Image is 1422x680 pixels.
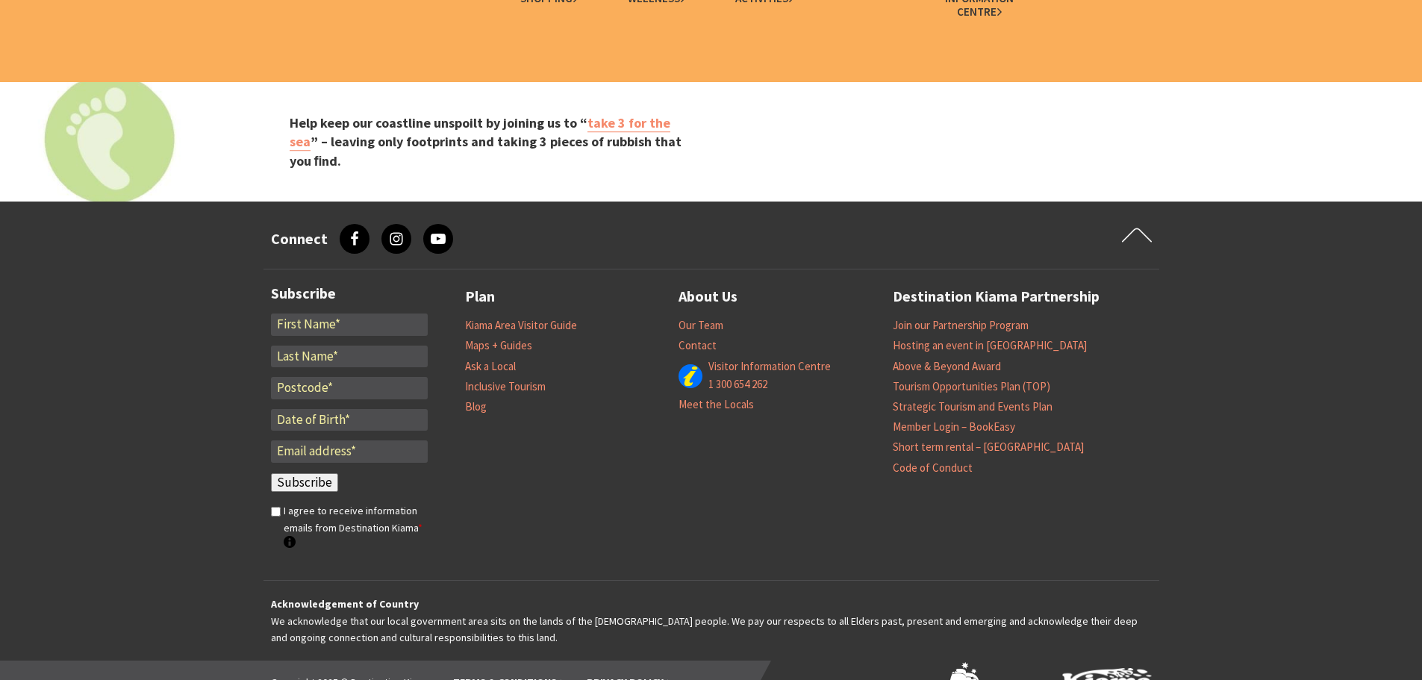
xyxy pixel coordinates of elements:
[893,419,1015,434] a: Member Login – BookEasy
[893,318,1029,333] a: Join our Partnership Program
[271,377,428,399] input: Postcode*
[679,284,737,309] a: About Us
[465,379,546,394] a: Inclusive Tourism
[284,502,428,552] label: I agree to receive information emails from Destination Kiama
[465,338,532,353] a: Maps + Guides
[893,379,1050,394] a: Tourism Opportunities Plan (TOP)
[290,114,670,151] a: take 3 for the sea
[679,338,717,353] a: Contact
[893,359,1001,374] a: Above & Beyond Award
[679,318,723,333] a: Our Team
[893,440,1084,475] a: Short term rental – [GEOGRAPHIC_DATA] Code of Conduct
[893,284,1100,309] a: Destination Kiama Partnership
[271,230,328,248] h3: Connect
[893,338,1087,353] a: Hosting an event in [GEOGRAPHIC_DATA]
[271,596,1152,646] p: We acknowledge that our local government area sits on the lands of the [DEMOGRAPHIC_DATA] people....
[893,399,1053,414] a: Strategic Tourism and Events Plan
[271,597,419,611] strong: Acknowledgement of Country
[957,5,1002,19] span: Centre
[271,346,428,368] input: Last Name*
[465,318,577,333] a: Kiama Area Visitor Guide
[465,284,495,309] a: Plan
[465,399,487,414] a: Blog
[271,284,428,302] h3: Subscribe
[708,359,831,374] a: Visitor Information Centre
[465,359,516,374] a: Ask a Local
[271,409,428,431] input: Date of Birth*
[290,114,682,169] strong: Help keep our coastline unspoilt by joining us to “ ” – leaving only footprints and taking 3 piec...
[271,473,338,493] input: Subscribe
[679,397,754,412] a: Meet the Locals
[708,377,767,392] a: 1 300 654 262
[271,440,428,463] input: Email address*
[271,314,428,336] input: First Name*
